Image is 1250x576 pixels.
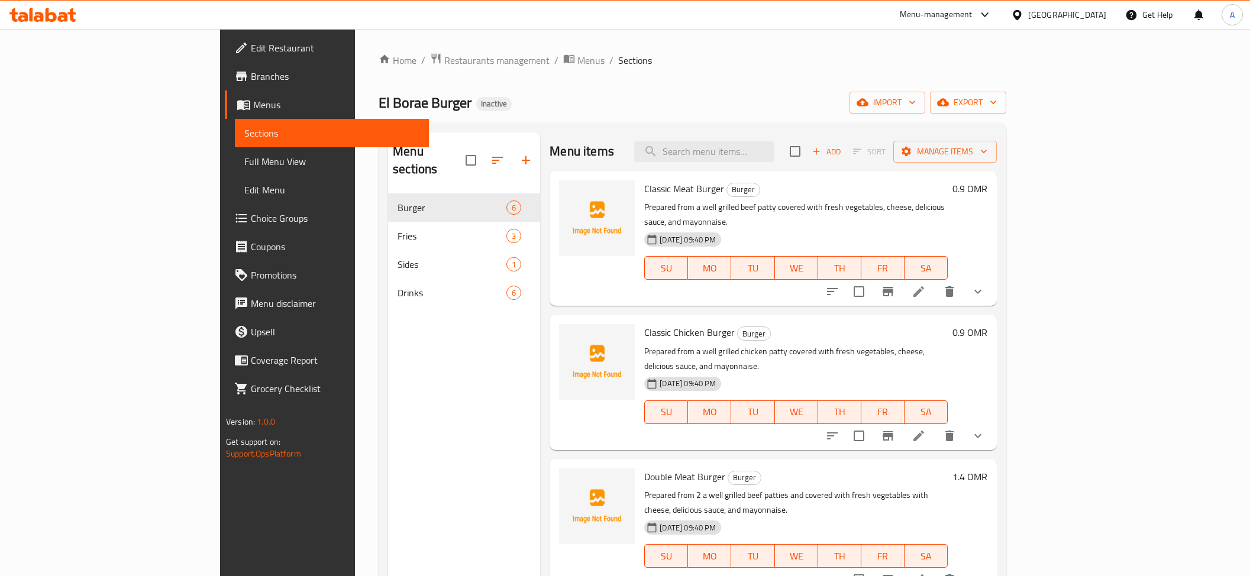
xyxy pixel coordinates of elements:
li: / [609,53,613,67]
span: MO [693,548,726,565]
span: Menu disclaimer [251,296,419,310]
button: sort-choices [818,422,847,450]
span: Promotions [251,268,419,282]
span: WE [780,548,813,565]
div: items [506,229,521,243]
span: SU [650,260,683,277]
span: A [1230,8,1235,21]
div: items [506,286,521,300]
span: export [939,95,997,110]
input: search [634,141,774,162]
span: SA [909,260,943,277]
a: Coverage Report [225,346,429,374]
a: Upsell [225,318,429,346]
h6: 0.9 OMR [952,180,987,197]
button: delete [935,277,964,306]
button: Branch-specific-item [874,277,902,306]
a: Support.OpsPlatform [226,446,301,461]
h6: 1.4 OMR [952,468,987,485]
div: Drinks6 [388,279,540,307]
h6: 0.9 OMR [952,324,987,341]
button: show more [964,277,992,306]
button: Add section [512,146,540,174]
button: TU [731,256,774,280]
span: Sides [398,257,506,271]
div: Sides1 [388,250,540,279]
div: Menu-management [900,8,973,22]
button: import [850,92,925,114]
div: Inactive [476,97,512,111]
img: Double Meat Burger [559,468,635,544]
span: 1.0.0 [257,414,275,429]
button: TH [818,544,861,568]
button: Branch-specific-item [874,422,902,450]
span: TU [736,548,770,565]
div: Fries3 [388,222,540,250]
a: Choice Groups [225,204,429,232]
span: Grocery Checklist [251,381,419,396]
span: 6 [507,287,521,299]
div: Drinks [398,286,506,300]
button: SA [905,544,948,568]
a: Edit Menu [235,176,429,204]
div: Fries [398,229,506,243]
span: Edit Menu [244,183,419,197]
div: Burger6 [388,193,540,222]
button: WE [775,544,818,568]
span: SU [650,403,683,420]
span: Add item [808,143,845,161]
span: Restaurants management [444,53,550,67]
button: MO [688,256,731,280]
span: Coupons [251,240,419,254]
span: Classic Chicken Burger [644,323,735,341]
span: [DATE] 09:40 PM [655,378,721,389]
span: 6 [507,202,521,213]
span: Select section [783,139,808,164]
span: Branches [251,69,419,83]
span: Sections [244,126,419,140]
img: Classic Chicken Burger [559,324,635,400]
button: SU [644,256,688,280]
span: TH [823,548,857,565]
nav: Menu sections [388,189,540,312]
button: WE [775,400,818,424]
a: Menu disclaimer [225,289,429,318]
div: [GEOGRAPHIC_DATA] [1028,8,1106,21]
span: SA [909,548,943,565]
span: Inactive [476,99,512,109]
button: export [930,92,1006,114]
span: Double Meat Burger [644,468,725,486]
span: Burger [398,200,506,215]
p: Prepared from 2 a well grilled beef patties and covered with fresh vegetables with cheese, delici... [644,488,948,517]
button: SU [644,544,688,568]
span: Version: [226,414,255,429]
button: SA [905,256,948,280]
a: Menus [225,90,429,119]
span: Full Menu View [244,154,419,169]
span: 1 [507,259,521,270]
span: Sort sections [483,146,512,174]
button: SA [905,400,948,424]
button: FR [861,400,905,424]
svg: Show Choices [971,429,985,443]
span: Upsell [251,325,419,339]
div: items [506,200,521,215]
button: delete [935,422,964,450]
span: Menus [253,98,419,112]
h2: Menu items [550,143,614,160]
span: FR [866,260,900,277]
button: MO [688,400,731,424]
span: SA [909,403,943,420]
nav: breadcrumb [379,53,1006,68]
span: Burger [727,183,760,196]
span: [DATE] 09:40 PM [655,234,721,245]
span: Burger [728,471,761,484]
button: MO [688,544,731,568]
span: TH [823,260,857,277]
button: TU [731,400,774,424]
span: Select to update [847,423,871,448]
a: Promotions [225,261,429,289]
span: MO [693,260,726,277]
div: Burger [726,183,760,197]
